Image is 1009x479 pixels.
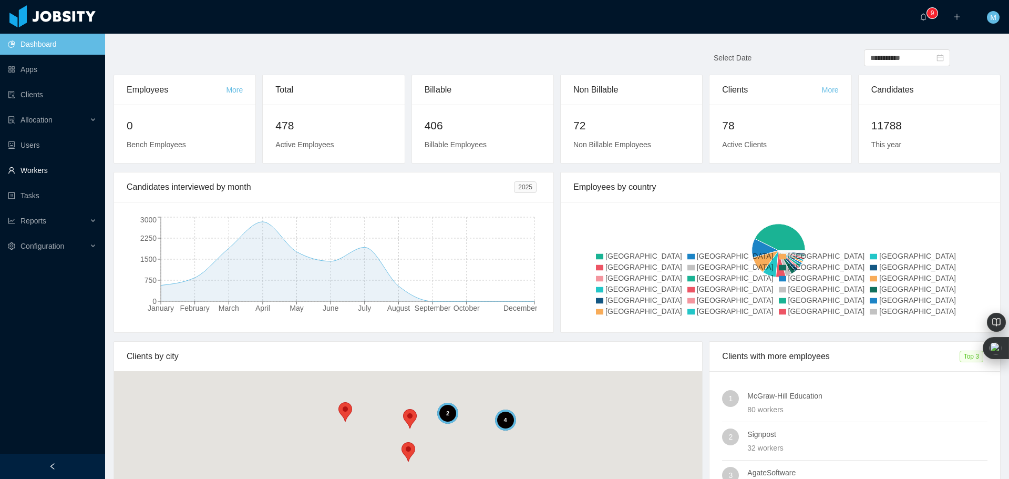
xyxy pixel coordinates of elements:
div: Clients [722,75,821,105]
span: [GEOGRAPHIC_DATA] [788,252,865,260]
a: icon: pie-chartDashboard [8,34,97,55]
span: [GEOGRAPHIC_DATA] [788,307,865,315]
span: [GEOGRAPHIC_DATA] [879,252,956,260]
span: Top 3 [960,351,983,362]
a: icon: profileTasks [8,185,97,206]
a: icon: appstoreApps [8,59,97,80]
h2: 78 [722,117,838,134]
tspan: July [358,304,371,312]
sup: 9 [927,8,938,18]
span: Active Employees [275,140,334,149]
h2: 72 [573,117,689,134]
h2: 478 [275,117,392,134]
a: More [822,86,839,94]
tspan: January [148,304,174,312]
i: icon: setting [8,242,15,250]
span: M [990,11,996,24]
tspan: 0 [152,297,157,305]
span: [GEOGRAPHIC_DATA] [788,296,865,304]
span: [GEOGRAPHIC_DATA] [788,263,865,271]
span: Configuration [20,242,64,250]
div: 2 [437,403,458,424]
span: [GEOGRAPHIC_DATA] [605,252,682,260]
tspan: April [255,304,270,312]
div: Non Billable [573,75,689,105]
span: Bench Employees [127,140,186,149]
span: Active Clients [722,140,767,149]
tspan: 750 [145,276,157,284]
h2: 406 [425,117,541,134]
i: icon: calendar [936,54,944,62]
a: icon: auditClients [8,84,97,105]
i: icon: solution [8,116,15,124]
div: Candidates [871,75,987,105]
h4: McGraw-Hill Education [747,390,987,402]
tspan: December [503,304,538,312]
span: [GEOGRAPHIC_DATA] [879,274,956,282]
span: [GEOGRAPHIC_DATA] [788,274,865,282]
span: [GEOGRAPHIC_DATA] [879,263,956,271]
span: [GEOGRAPHIC_DATA] [697,296,774,304]
span: [GEOGRAPHIC_DATA] [879,307,956,315]
a: icon: robotUsers [8,135,97,156]
h4: AgateSoftware [747,467,987,478]
span: [GEOGRAPHIC_DATA] [697,285,774,293]
div: Employees [127,75,226,105]
div: Employees by country [573,172,987,202]
tspan: 3000 [140,216,157,224]
div: 80 workers [747,404,987,415]
span: Reports [20,217,46,225]
span: [GEOGRAPHIC_DATA] [788,285,865,293]
p: 9 [931,8,934,18]
div: Clients by city [127,342,689,371]
span: 1 [728,390,733,407]
span: [GEOGRAPHIC_DATA] [605,296,682,304]
i: icon: line-chart [8,217,15,225]
span: [GEOGRAPHIC_DATA] [697,252,774,260]
tspan: February [180,304,210,312]
span: 2025 [514,181,537,193]
span: [GEOGRAPHIC_DATA] [697,274,774,282]
div: 4 [495,410,516,431]
i: icon: bell [920,13,927,21]
tspan: October [454,304,480,312]
div: Billable [425,75,541,105]
a: More [226,86,243,94]
span: [GEOGRAPHIC_DATA] [697,263,774,271]
div: Candidates interviewed by month [127,172,514,202]
tspan: 2250 [140,234,157,242]
span: Select Date [714,54,751,62]
span: 2 [728,429,733,445]
h2: 11788 [871,117,987,134]
span: Billable Employees [425,140,487,149]
tspan: May [290,304,303,312]
tspan: August [387,304,410,312]
tspan: September [415,304,451,312]
span: This year [871,140,902,149]
span: Non Billable Employees [573,140,651,149]
span: [GEOGRAPHIC_DATA] [605,274,682,282]
div: Total [275,75,392,105]
tspan: June [323,304,339,312]
span: Allocation [20,116,53,124]
span: [GEOGRAPHIC_DATA] [605,307,682,315]
a: icon: userWorkers [8,160,97,181]
tspan: March [219,304,239,312]
span: [GEOGRAPHIC_DATA] [697,307,774,315]
h2: 0 [127,117,243,134]
i: icon: plus [953,13,961,21]
span: [GEOGRAPHIC_DATA] [605,285,682,293]
div: 32 workers [747,442,987,454]
h4: Signpost [747,429,987,440]
span: [GEOGRAPHIC_DATA] [605,263,682,271]
tspan: 1500 [140,255,157,263]
span: [GEOGRAPHIC_DATA] [879,285,956,293]
div: Clients with more employees [722,342,959,371]
span: [GEOGRAPHIC_DATA] [879,296,956,304]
